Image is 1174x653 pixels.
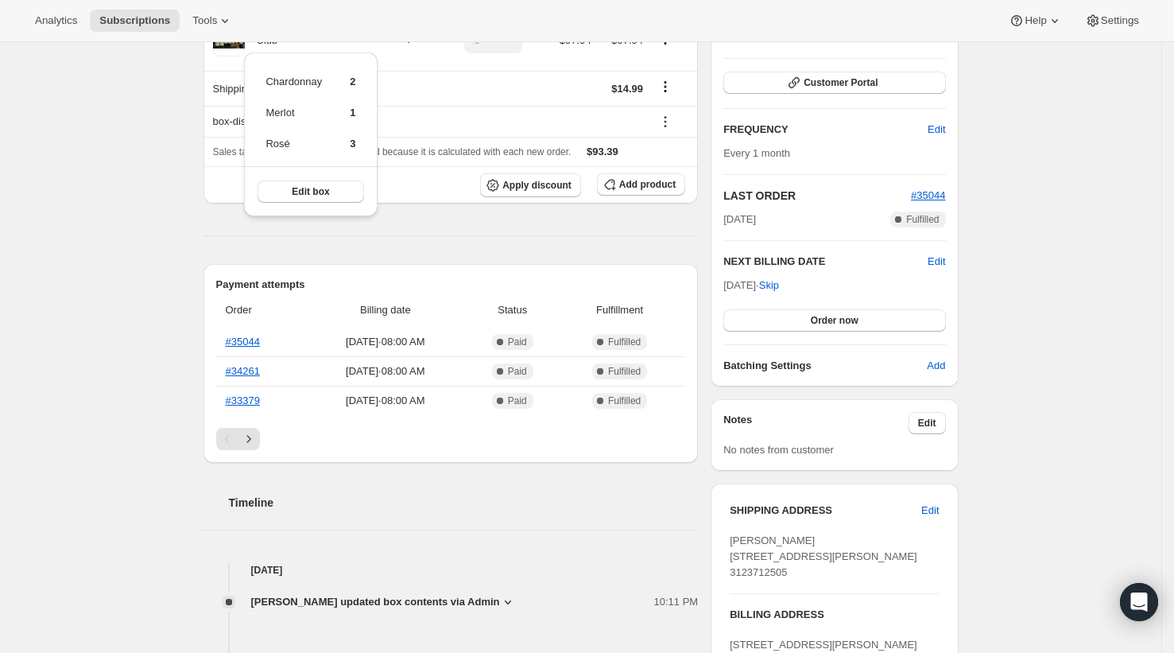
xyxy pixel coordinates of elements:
span: Add product [619,178,676,191]
span: Tools [192,14,217,27]
button: Edit box [258,181,363,203]
span: Edit box [292,185,329,198]
span: Edit [921,503,939,519]
button: Edit [909,412,946,434]
span: No notes from customer [723,444,834,456]
div: Open Intercom Messenger [1120,583,1158,621]
th: Shipping [203,71,443,106]
span: Fulfilled [608,395,641,407]
h2: NEXT BILLING DATE [723,254,928,270]
button: Edit [912,498,948,523]
a: #34261 [226,365,260,377]
span: Add [927,358,945,374]
span: Fulfillment [564,302,676,318]
span: Paid [508,365,527,378]
button: Edit [918,117,955,142]
a: #33379 [226,395,260,406]
h3: BILLING ADDRESS [730,607,939,623]
span: Subscriptions [99,14,170,27]
h4: [DATE] [203,562,699,578]
span: Every 1 month [723,147,790,159]
span: [PERSON_NAME] [STREET_ADDRESS][PERSON_NAME] 3123712505 [730,534,917,578]
span: Fulfilled [608,336,641,348]
span: [PERSON_NAME] updated box contents via Admin [251,594,500,610]
span: Apply discount [502,179,572,192]
button: Add product [597,173,685,196]
span: 2 [350,76,355,87]
span: Edit [928,122,945,138]
span: Analytics [35,14,77,27]
span: [DATE] · [723,279,779,291]
button: Skip [750,273,788,298]
span: [DATE] · 08:00 AM [309,334,461,350]
div: box-discount-FJJCCS [213,114,643,130]
span: [STREET_ADDRESS][PERSON_NAME] [730,639,917,651]
button: Shipping actions [653,78,678,95]
span: Billing date [309,302,461,318]
h3: SHIPPING ADDRESS [730,503,921,519]
nav: Pagination [216,428,686,450]
th: Order [216,293,305,328]
span: Order now [811,314,858,327]
span: 1 [350,107,355,119]
span: Help [1025,14,1046,27]
h2: Payment attempts [216,277,686,293]
td: Merlot [265,104,323,134]
span: Edit [918,417,936,430]
span: $14.99 [611,83,643,95]
button: Subscriptions [90,10,180,32]
button: Edit [928,254,945,270]
span: Settings [1101,14,1139,27]
span: Skip [759,278,779,293]
span: Status [471,302,554,318]
span: [DATE] [723,212,756,227]
span: Fulfilled [608,365,641,378]
button: Order now [723,309,945,332]
h2: LAST ORDER [723,188,911,204]
button: Analytics [25,10,87,32]
button: Tools [183,10,242,32]
button: Next [238,428,260,450]
span: 10:11 PM [654,594,699,610]
a: #35044 [911,189,945,201]
span: Paid [508,336,527,348]
h3: Notes [723,412,909,434]
span: Customer Portal [804,76,878,89]
span: [DATE] · 08:00 AM [309,393,461,409]
button: Customer Portal [723,72,945,94]
h2: Timeline [229,495,699,511]
button: [PERSON_NAME] updated box contents via Admin [251,594,516,610]
button: Help [999,10,1071,32]
button: Add [917,353,955,379]
span: Sales tax (if applicable) is not displayed because it is calculated with each new order. [213,146,572,157]
td: Rosé [265,135,323,165]
h2: FREQUENCY [723,122,928,138]
span: $93.39 [587,146,618,157]
span: Paid [508,395,527,407]
h6: Batching Settings [723,358,927,374]
span: Fulfilled [906,213,939,226]
a: #35044 [226,336,260,348]
button: Apply discount [480,173,581,197]
span: [DATE] · 08:00 AM [309,363,461,379]
span: 3 [350,138,355,150]
button: #35044 [911,188,945,204]
td: Chardonnay [265,73,323,103]
button: Settings [1075,10,1149,32]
